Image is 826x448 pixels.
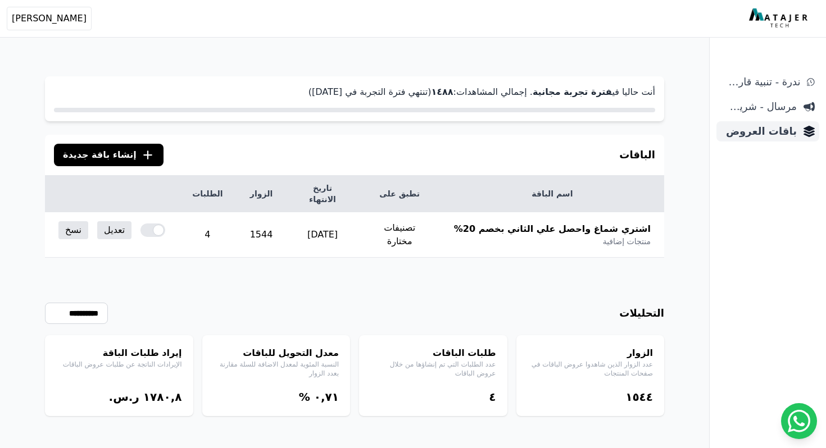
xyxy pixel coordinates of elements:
th: تطبق على [358,176,440,212]
span: ندرة - تنبية قارب علي النفاذ [721,74,800,90]
th: تاريخ الانتهاء [286,176,358,212]
bdi: ١٧٨۰,٨ [143,390,182,404]
div: ١٥٤٤ [528,389,653,405]
p: عدد الطلبات التي تم إنشاؤها من خلال عروض الباقات [370,360,496,378]
td: [DATE] [286,212,358,258]
h3: التحليلات [619,305,664,321]
h4: إيراد طلبات الباقة [56,346,182,360]
p: النسبة المئوية لمعدل الاضافة للسلة مقارنة بعدد الزوار [214,360,339,378]
strong: ١٤٨٨ [431,86,453,97]
bdi: ۰,٧١ [314,390,339,404]
h4: الزوار [528,346,653,360]
span: مرسال - شريط دعاية [721,99,797,115]
th: الطلبات [179,176,236,212]
a: نسخ [58,221,88,239]
td: تصنيفات مختارة [358,212,440,258]
span: % [299,390,310,404]
p: عدد الزوار الذين شاهدوا عروض الباقات في صفحات المنتجات [528,360,653,378]
th: الزوار [237,176,287,212]
span: ر.س. [109,390,139,404]
td: 1544 [237,212,287,258]
span: باقات العروض [721,124,797,139]
img: MatajerTech Logo [749,8,810,29]
strong: فترة تجربة مجانية [533,86,612,97]
td: 4 [179,212,236,258]
h3: الباقات [619,147,655,163]
p: الإيرادات الناتجة عن طلبات عروض الباقات [56,360,182,369]
span: إنشاء باقة جديدة [63,148,137,162]
h4: معدل التحويل للباقات [214,346,339,360]
span: اشتري شماغ واحصل علي الثاني بخصم 20% [454,222,651,236]
p: أنت حاليا في . إجمالي المشاهدات: (تنتهي فترة التجربة في [DATE]) [54,85,655,99]
span: منتجات إضافية [603,236,651,247]
th: اسم الباقة [441,176,664,212]
span: [PERSON_NAME] [12,12,87,25]
button: إنشاء باقة جديدة [54,144,164,166]
div: ٤ [370,389,496,405]
button: [PERSON_NAME] [7,7,92,30]
a: تعديل [97,221,131,239]
h4: طلبات الباقات [370,346,496,360]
